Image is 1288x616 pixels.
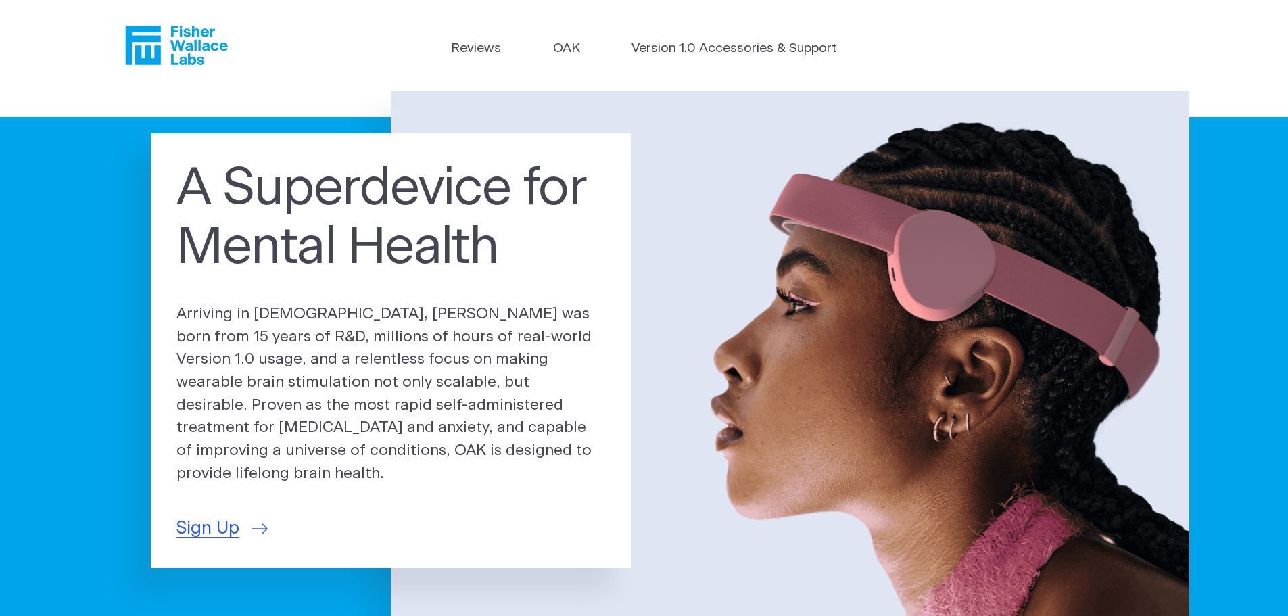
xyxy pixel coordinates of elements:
h1: A Superdevice for Mental Health [176,160,605,279]
span: Sign Up [176,515,239,542]
a: Fisher Wallace [125,26,228,65]
a: Sign Up [176,515,268,542]
a: Reviews [451,39,501,59]
p: Arriving in [DEMOGRAPHIC_DATA], [PERSON_NAME] was born from 15 years of R&D, millions of hours of... [176,303,605,485]
a: OAK [553,39,580,59]
a: Version 1.0 Accessories & Support [631,39,837,59]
